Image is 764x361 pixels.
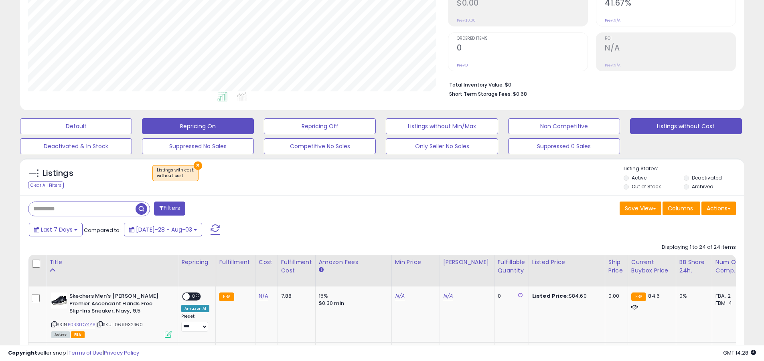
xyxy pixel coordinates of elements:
small: Prev: N/A [605,63,620,68]
span: [DATE]-28 - Aug-03 [136,226,192,234]
b: Total Inventory Value: [449,81,504,88]
button: Repricing On [142,118,254,134]
a: B0BSLDY4YB [68,321,95,328]
small: Prev: $0.00 [457,18,476,23]
div: Ship Price [608,258,624,275]
div: Amazon Fees [319,258,388,266]
li: $0 [449,79,730,89]
div: Repricing [181,258,212,266]
label: Active [632,174,646,181]
div: BB Share 24h. [679,258,709,275]
div: $0.30 min [319,300,385,307]
button: Suppressed No Sales [142,138,254,154]
small: FBA [219,292,234,301]
a: Privacy Policy [104,349,139,357]
span: | SKU: 1069932460 [96,321,143,328]
span: Compared to: [84,226,121,234]
a: Terms of Use [69,349,103,357]
b: Listed Price: [532,292,569,300]
b: Short Term Storage Fees: [449,91,512,97]
a: N/A [443,292,453,300]
span: OFF [190,293,203,300]
div: Amazon AI [181,305,209,312]
div: seller snap | | [8,349,139,357]
strong: Copyright [8,349,37,357]
div: Fulfillment [219,258,251,266]
div: Fulfillable Quantity [498,258,525,275]
button: Repricing Off [264,118,376,134]
div: [PERSON_NAME] [443,258,491,266]
button: Filters [154,202,185,216]
span: Listings with cost : [157,167,194,179]
button: Last 7 Days [29,223,83,236]
h5: Listings [43,168,73,179]
div: Listed Price [532,258,602,266]
button: Competitive No Sales [264,138,376,154]
button: Only Seller No Sales [386,138,498,154]
button: Actions [701,202,736,215]
div: FBA: 2 [715,292,742,300]
div: 15% [319,292,385,300]
h2: N/A [605,43,736,54]
div: Clear All Filters [28,182,64,189]
div: Min Price [395,258,436,266]
button: [DATE]-28 - Aug-03 [124,223,202,236]
button: Default [20,118,132,134]
div: Preset: [181,314,209,332]
span: $0.68 [513,90,527,98]
small: Prev: 0 [457,63,468,68]
span: All listings currently available for purchase on Amazon [51,331,70,338]
div: without cost [157,173,194,179]
b: Skechers Men's [PERSON_NAME] Premier Ascendant Hands Free Slip-Ins Sneaker, Navy, 9.5 [69,292,167,317]
a: N/A [395,292,405,300]
label: Archived [692,183,713,190]
div: Displaying 1 to 24 of 24 items [662,244,736,251]
span: 2025-08-11 14:28 GMT [723,349,756,357]
button: Non Competitive [508,118,620,134]
div: Current Buybox Price [631,258,673,275]
button: Listings without Min/Max [386,118,498,134]
small: Prev: N/A [605,18,620,23]
button: Deactivated & In Stock [20,138,132,154]
span: Ordered Items [457,36,588,41]
label: Out of Stock [632,183,661,190]
div: Num of Comp. [715,258,745,275]
label: Deactivated [692,174,722,181]
button: × [194,161,202,170]
a: N/A [259,292,268,300]
button: Suppressed 0 Sales [508,138,620,154]
span: ROI [605,36,736,41]
div: FBM: 4 [715,300,742,307]
span: Columns [668,204,693,212]
span: Last 7 Days [41,226,73,234]
div: Fulfillment Cost [281,258,312,275]
div: Cost [259,258,274,266]
div: ASIN: [51,292,172,337]
div: $84.60 [532,292,599,300]
span: 84.6 [648,292,660,300]
button: Columns [663,202,700,215]
div: 0% [679,292,706,300]
div: 0 [498,292,523,300]
button: Listings without Cost [630,118,742,134]
div: 0.00 [608,292,622,300]
button: Save View [620,202,661,215]
img: 41jLq+Fn5GL._SL40_.jpg [51,292,67,309]
small: Amazon Fees. [319,266,324,274]
span: FBA [71,331,85,338]
small: FBA [631,292,646,301]
div: 7.88 [281,292,309,300]
h2: 0 [457,43,588,54]
div: Title [49,258,174,266]
p: Listing States: [624,165,744,173]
